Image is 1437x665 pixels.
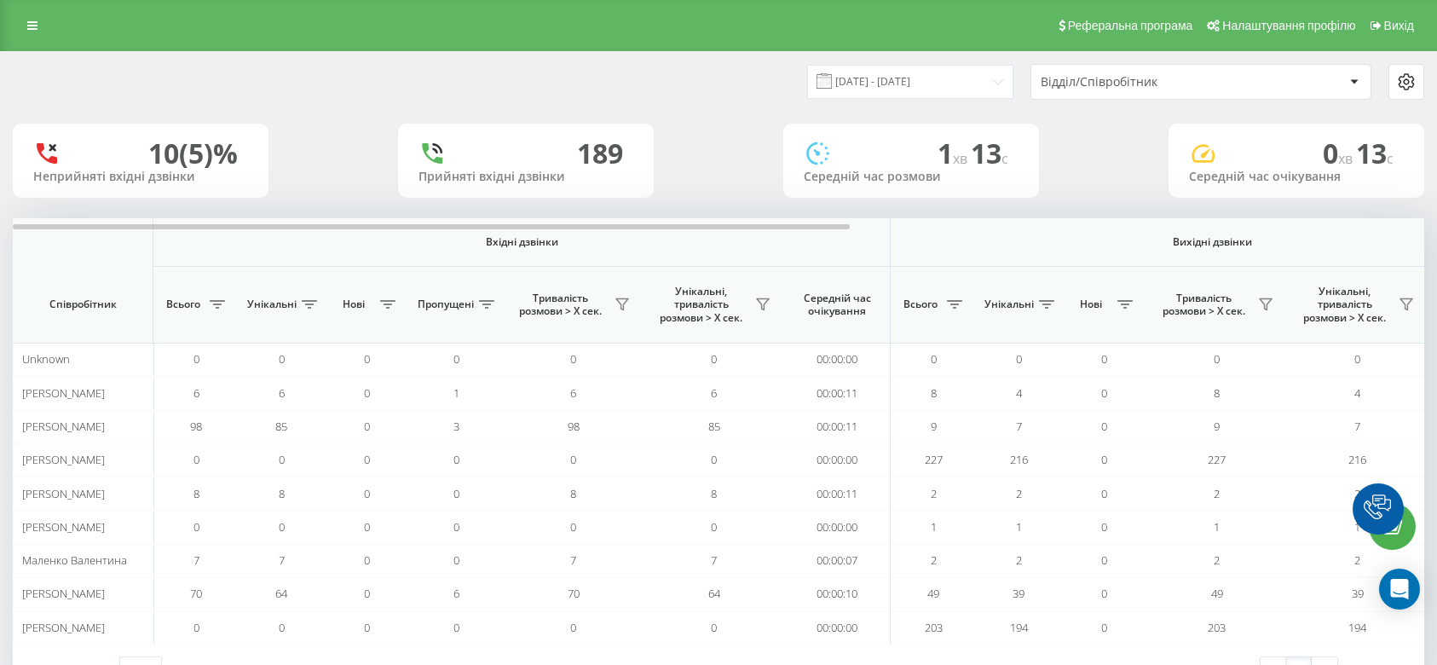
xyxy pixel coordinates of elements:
[953,149,971,168] span: хв
[22,620,105,635] span: [PERSON_NAME]
[193,452,199,467] span: 0
[784,611,891,645] td: 00:00:00
[711,385,717,401] span: 6
[784,577,891,610] td: 00:00:10
[927,586,939,601] span: 49
[570,351,576,367] span: 0
[1338,149,1356,168] span: хв
[797,292,877,318] span: Середній час очікування
[418,170,633,184] div: Прийняті вхідні дзвінки
[931,385,937,401] span: 8
[1010,452,1028,467] span: 216
[279,351,285,367] span: 0
[1101,351,1107,367] span: 0
[708,419,720,434] span: 85
[1101,586,1107,601] span: 0
[1016,351,1022,367] span: 0
[711,351,717,367] span: 0
[984,298,1034,311] span: Унікальні
[1101,419,1107,434] span: 0
[1384,19,1414,32] span: Вихід
[22,486,105,501] span: [PERSON_NAME]
[1041,75,1244,90] div: Відділ/Співробітник
[570,385,576,401] span: 6
[1070,298,1112,311] span: Нові
[1101,552,1107,568] span: 0
[1214,552,1220,568] span: 2
[1222,19,1355,32] span: Налаштування профілю
[570,486,576,501] span: 8
[784,410,891,443] td: 00:00:11
[1354,552,1360,568] span: 2
[453,452,459,467] span: 0
[1387,149,1394,168] span: c
[418,298,474,311] span: Пропущені
[1001,149,1008,168] span: c
[22,586,105,601] span: [PERSON_NAME]
[198,235,845,249] span: Вхідні дзвінки
[1016,486,1022,501] span: 2
[279,519,285,535] span: 0
[279,620,285,635] span: 0
[1214,486,1220,501] span: 2
[1101,486,1107,501] span: 0
[711,452,717,467] span: 0
[1348,452,1366,467] span: 216
[931,419,937,434] span: 9
[1189,170,1404,184] div: Середній час очікування
[784,511,891,544] td: 00:00:00
[22,552,127,568] span: Маленко Валентина
[148,137,238,170] div: 10 (5)%
[364,620,370,635] span: 0
[364,552,370,568] span: 0
[931,351,937,367] span: 0
[364,419,370,434] span: 0
[711,620,717,635] span: 0
[1016,419,1022,434] span: 7
[190,419,202,434] span: 98
[453,385,459,401] span: 1
[1101,519,1107,535] span: 0
[1016,385,1022,401] span: 4
[33,170,248,184] div: Неприйняті вхідні дзвінки
[1354,419,1360,434] span: 7
[275,419,287,434] span: 85
[453,486,459,501] span: 0
[453,419,459,434] span: 3
[193,519,199,535] span: 0
[1101,385,1107,401] span: 0
[453,351,459,367] span: 0
[364,452,370,467] span: 0
[652,285,750,325] span: Унікальні, тривалість розмови > Х сек.
[1214,385,1220,401] span: 8
[938,135,971,171] span: 1
[193,351,199,367] span: 0
[931,486,937,501] span: 2
[162,298,205,311] span: Всього
[279,552,285,568] span: 7
[931,552,937,568] span: 2
[364,385,370,401] span: 0
[570,552,576,568] span: 7
[22,351,70,367] span: Unknown
[1356,135,1394,171] span: 13
[1208,620,1226,635] span: 203
[568,586,580,601] span: 70
[193,620,199,635] span: 0
[899,298,942,311] span: Всього
[784,376,891,409] td: 00:00:11
[1016,519,1022,535] span: 1
[925,620,943,635] span: 203
[193,385,199,401] span: 6
[708,586,720,601] span: 64
[364,351,370,367] span: 0
[931,519,937,535] span: 1
[1214,519,1220,535] span: 1
[364,486,370,501] span: 0
[577,137,623,170] div: 189
[1155,292,1253,318] span: Тривалість розмови > Х сек.
[453,552,459,568] span: 0
[193,552,199,568] span: 7
[784,544,891,577] td: 00:00:07
[193,486,199,501] span: 8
